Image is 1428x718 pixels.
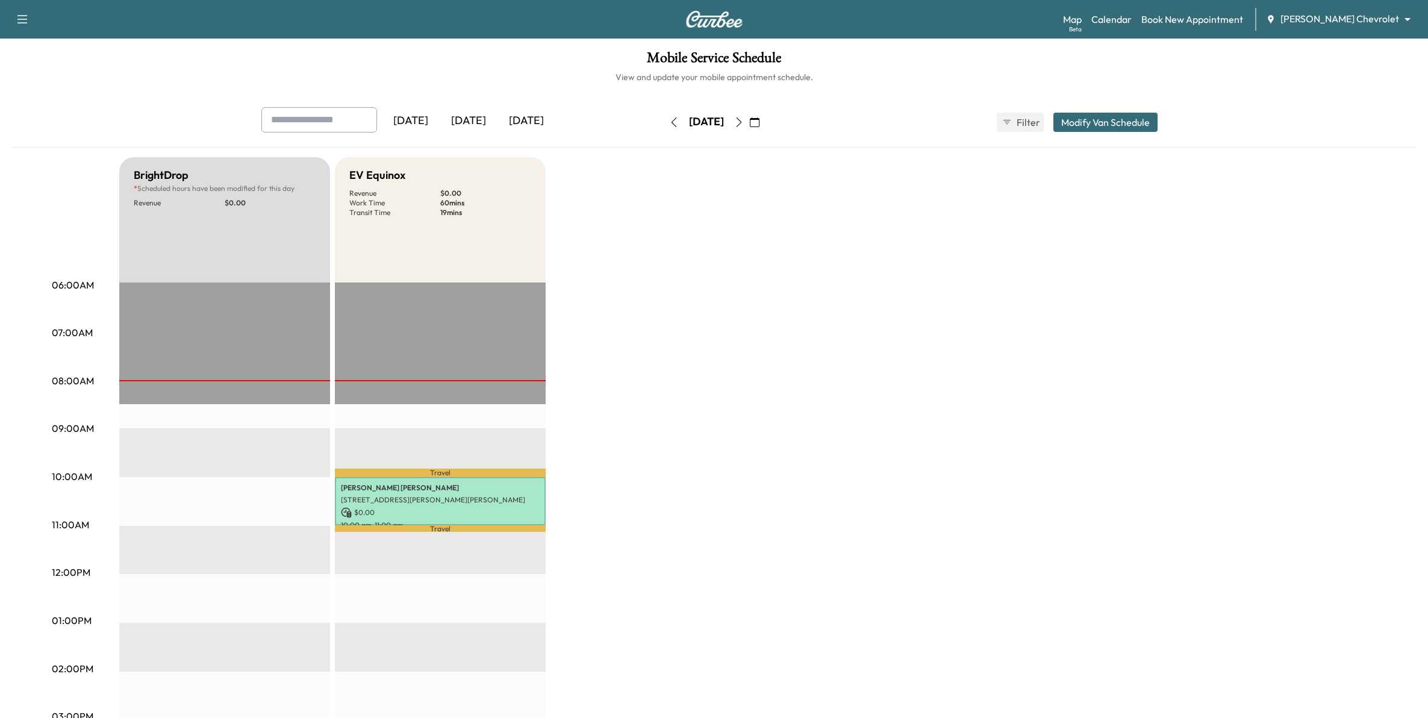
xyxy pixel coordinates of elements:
p: Travel [335,469,546,476]
h1: Mobile Service Schedule [12,51,1416,71]
p: 60 mins [440,198,531,208]
img: Curbee Logo [685,11,743,28]
div: Beta [1069,25,1082,34]
div: [DATE] [689,114,724,130]
p: 19 mins [440,208,531,217]
p: Scheduled hours have been modified for this day [134,184,316,193]
p: $ 0.00 [440,189,531,198]
p: Revenue [349,189,440,198]
a: MapBeta [1063,12,1082,27]
p: 10:00 am - 11:00 am [341,520,540,530]
p: 09:00AM [52,421,94,435]
h5: BrightDrop [134,167,189,184]
p: 12:00PM [52,565,90,579]
p: 01:00PM [52,613,92,628]
p: 02:00PM [52,661,93,676]
p: $ 0.00 [225,198,316,208]
p: 10:00AM [52,469,92,484]
p: 06:00AM [52,278,94,292]
div: [DATE] [497,107,555,135]
p: 08:00AM [52,373,94,388]
h6: View and update your mobile appointment schedule. [12,71,1416,83]
button: Modify Van Schedule [1053,113,1158,132]
p: Work Time [349,198,440,208]
button: Filter [997,113,1044,132]
div: [DATE] [382,107,440,135]
p: Transit Time [349,208,440,217]
p: [STREET_ADDRESS][PERSON_NAME][PERSON_NAME] [341,495,540,505]
p: [PERSON_NAME] [PERSON_NAME] [341,483,540,493]
span: Filter [1017,115,1038,130]
a: Calendar [1091,12,1132,27]
p: 07:00AM [52,325,93,340]
a: Book New Appointment [1141,12,1243,27]
p: Travel [335,525,546,532]
p: $ 0.00 [341,507,540,518]
span: [PERSON_NAME] Chevrolet [1280,12,1399,26]
p: 11:00AM [52,517,89,532]
p: Revenue [134,198,225,208]
div: [DATE] [440,107,497,135]
h5: EV Equinox [349,167,405,184]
